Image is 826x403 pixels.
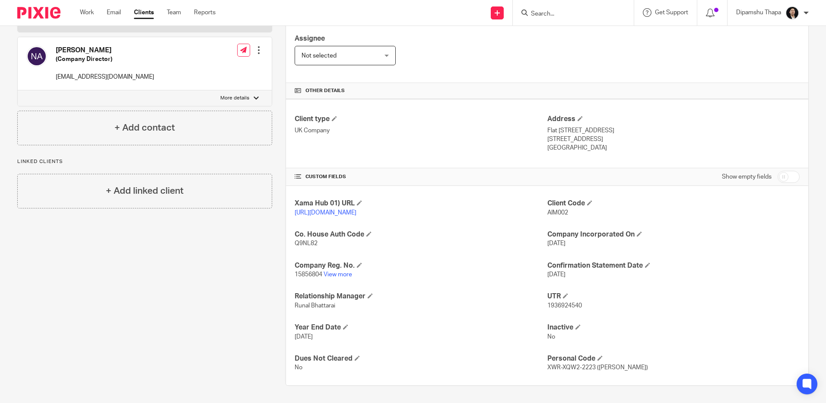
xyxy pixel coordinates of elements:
[167,8,181,17] a: Team
[295,230,547,239] h4: Co. House Auth Code
[17,7,60,19] img: Pixie
[530,10,608,18] input: Search
[295,173,547,180] h4: CUSTOM FIELDS
[722,173,772,181] label: Show empty fields
[295,199,547,208] h4: Xama Hub 01) URL
[547,292,800,301] h4: UTR
[295,334,313,340] span: [DATE]
[305,87,345,94] span: Other details
[655,10,688,16] span: Get Support
[547,261,800,270] h4: Confirmation Statement Date
[547,144,800,152] p: [GEOGRAPHIC_DATA]
[547,230,800,239] h4: Company Incorporated On
[194,8,216,17] a: Reports
[324,272,352,278] a: View more
[80,8,94,17] a: Work
[26,46,47,67] img: svg%3E
[547,135,800,144] p: [STREET_ADDRESS]
[295,354,547,363] h4: Dues Not Cleared
[295,292,547,301] h4: Relationship Manager
[295,261,547,270] h4: Company Reg. No.
[56,55,154,64] h5: (Company Director)
[547,240,565,246] span: [DATE]
[547,199,800,208] h4: Client Code
[114,121,175,134] h4: + Add contact
[106,184,184,198] h4: + Add linked client
[547,334,555,340] span: No
[17,158,272,165] p: Linked clients
[56,46,154,55] h4: [PERSON_NAME]
[547,126,800,135] p: Flat [STREET_ADDRESS]
[295,240,318,246] span: Q9NL82
[134,8,154,17] a: Clients
[295,126,547,135] p: UK Company
[736,8,781,17] p: Dipamshu Thapa
[302,53,337,59] span: Not selected
[547,354,800,363] h4: Personal Code
[295,365,302,371] span: No
[107,8,121,17] a: Email
[295,272,322,278] span: 15856804
[785,6,799,20] img: Dipamshu2.jpg
[295,35,325,42] span: Assignee
[295,210,356,216] a: [URL][DOMAIN_NAME]
[547,272,565,278] span: [DATE]
[295,323,547,332] h4: Year End Date
[547,365,648,371] span: XWR-XQW2-2223 ([PERSON_NAME])
[220,95,249,102] p: More details
[295,115,547,124] h4: Client type
[295,303,335,309] span: Runal Bhattarai
[547,210,568,216] span: AIM002
[547,303,582,309] span: 1936924540
[56,73,154,81] p: [EMAIL_ADDRESS][DOMAIN_NAME]
[547,323,800,332] h4: Inactive
[547,115,800,124] h4: Address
